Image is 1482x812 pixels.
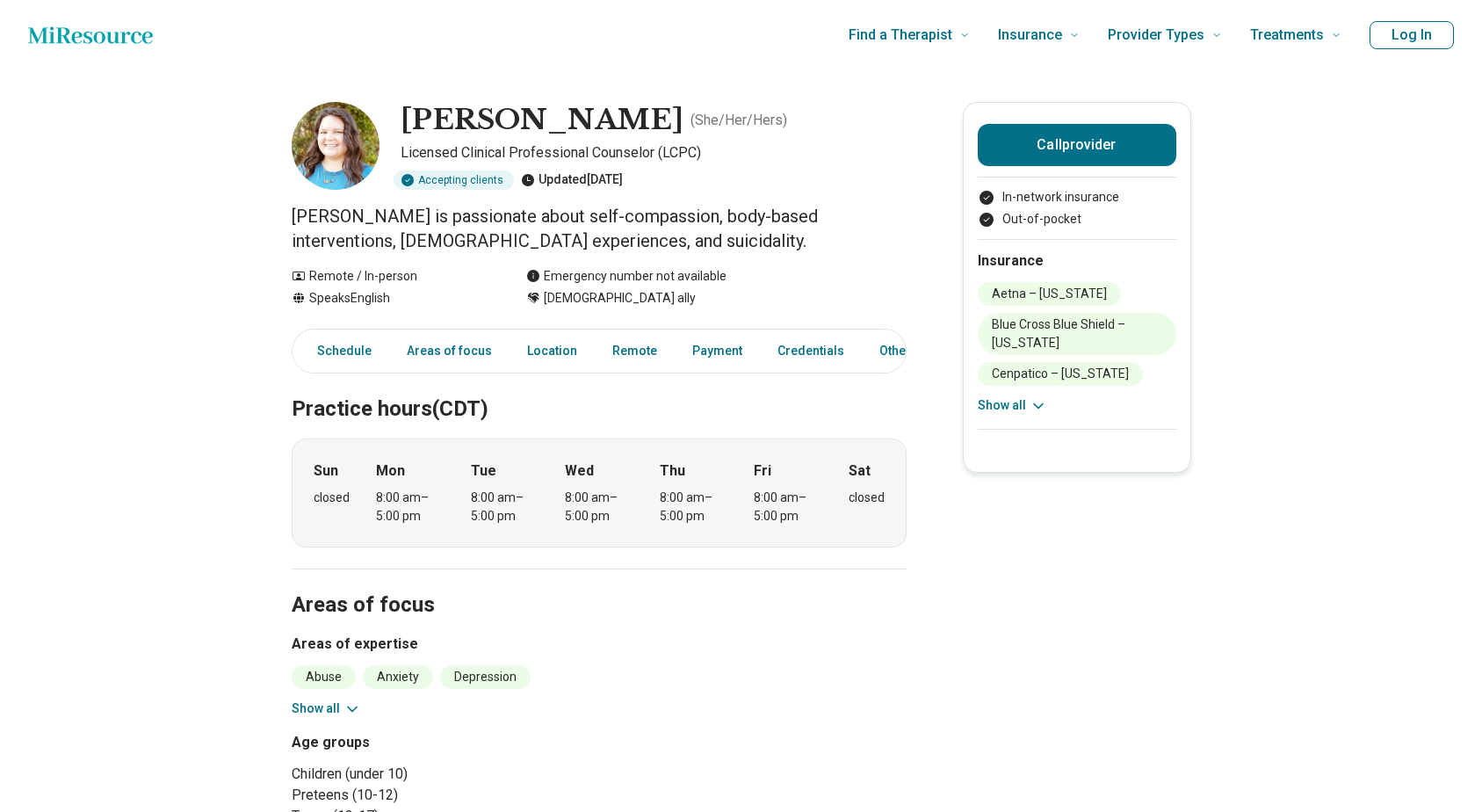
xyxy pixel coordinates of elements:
[849,489,885,507] div: closed
[978,210,1176,228] li: Out-of-pocket
[526,267,727,286] div: Emergency number not available
[978,188,1176,207] li: In-network insurance
[602,333,668,369] a: Remote
[440,665,531,689] li: Depression
[978,282,1121,306] li: Aetna – [US_STATE]
[978,124,1176,166] button: Callprovider
[296,333,382,369] a: Schedule
[978,188,1176,228] ul: Payment options
[1250,23,1324,47] span: Treatments
[292,634,907,655] h3: Areas of expertise
[1370,21,1454,49] button: Log In
[869,333,932,369] a: Other
[292,352,907,424] h2: Practice hours (CDT)
[849,460,871,482] strong: Sat
[754,460,771,482] strong: Fri
[292,785,592,806] li: Preteens (10-12)
[849,23,952,47] span: Find a Therapist
[292,289,491,308] div: Speaks English
[978,362,1143,386] li: Cenpatico – [US_STATE]
[292,548,907,620] h2: Areas of focus
[292,764,592,785] li: Children (under 10)
[767,333,855,369] a: Credentials
[544,289,696,308] span: [DEMOGRAPHIC_DATA] ally
[565,489,633,526] div: 8:00 am – 5:00 pm
[682,333,753,369] a: Payment
[314,460,338,482] strong: Sun
[292,204,907,253] p: [PERSON_NAME] is passionate about self-compassion, body-based interventions, [DEMOGRAPHIC_DATA] e...
[28,18,153,53] a: Home page
[660,489,727,526] div: 8:00 am – 5:00 pm
[754,489,821,526] div: 8:00 am – 5:00 pm
[690,110,787,131] p: ( She/Her/Hers )
[363,665,433,689] li: Anxiety
[471,460,496,482] strong: Tue
[394,170,514,190] div: Accepting clients
[292,267,491,286] div: Remote / In-person
[401,142,907,163] p: Licensed Clinical Professional Counselor (LCPC)
[401,102,683,139] h1: [PERSON_NAME]
[998,23,1062,47] span: Insurance
[376,489,444,526] div: 8:00 am – 5:00 pm
[292,665,356,689] li: Abuse
[292,700,361,718] button: Show all
[292,732,592,753] h3: Age groups
[471,489,539,526] div: 8:00 am – 5:00 pm
[292,102,380,190] img: Brittney Harmon, Licensed Clinical Professional Counselor (LCPC)
[376,460,405,482] strong: Mon
[978,250,1176,272] h2: Insurance
[517,333,588,369] a: Location
[565,460,594,482] strong: Wed
[660,460,685,482] strong: Thu
[396,333,502,369] a: Areas of focus
[1108,23,1204,47] span: Provider Types
[978,396,1047,415] button: Show all
[292,439,907,547] div: When does the program meet?
[978,313,1176,355] li: Blue Cross Blue Shield – [US_STATE]
[521,170,623,190] div: Updated [DATE]
[314,489,350,507] div: closed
